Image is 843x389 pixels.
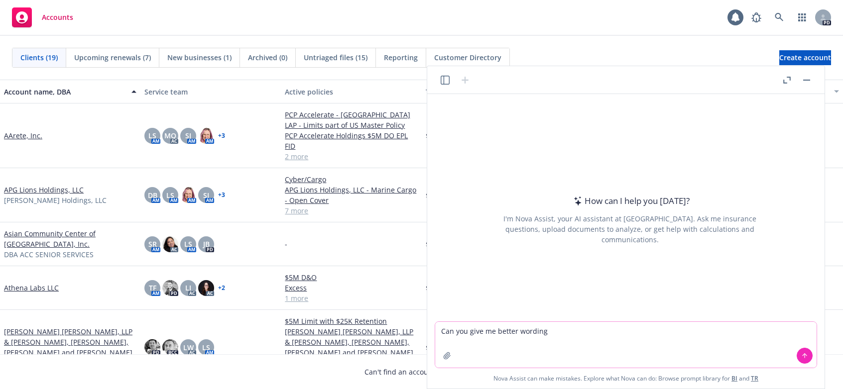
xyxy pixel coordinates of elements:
span: Untriaged files (15) [304,52,367,63]
a: [PERSON_NAME] [PERSON_NAME], LLP & [PERSON_NAME], [PERSON_NAME], [PERSON_NAME] and [PERSON_NAME], PC [4,326,136,368]
textarea: Can you give me better wording [435,322,817,368]
div: Active policies [285,87,417,97]
button: Active policies [281,80,421,103]
a: PCP Accelerate Holdings $5M DO EPL FID [285,130,417,151]
span: $0.00 [426,239,444,249]
span: $204,263.00 [426,283,466,293]
a: PCP Accelerate - [GEOGRAPHIC_DATA] LAP - Limits part of US Master Policy [285,109,417,130]
a: Asian Community Center of [GEOGRAPHIC_DATA], Inc. [4,228,136,249]
span: [PERSON_NAME] Holdings, LLC [4,195,107,205]
span: LS [184,239,192,249]
img: photo [198,128,214,144]
span: LS [202,342,210,353]
span: JB [203,239,210,249]
a: Switch app [792,7,812,27]
a: + 3 [218,192,225,198]
div: Service team [144,87,277,97]
img: photo [198,280,214,296]
div: Total premiums [426,87,547,97]
a: AArete, Inc. [4,130,42,141]
img: photo [162,280,178,296]
img: photo [162,339,178,355]
button: Service team [140,80,281,103]
span: LS [166,190,174,200]
span: Upcoming renewals (7) [74,52,151,63]
a: Excess [285,283,417,293]
span: SR [148,239,157,249]
a: TR [751,374,758,383]
a: Cyber/Cargo [285,174,417,185]
a: Report a Bug [746,7,766,27]
span: Clients (19) [20,52,58,63]
span: TF [149,283,156,293]
a: Search [769,7,789,27]
a: Athena Labs LLC [4,283,59,293]
a: $5M Limit with $25K Retention [285,316,417,326]
a: [PERSON_NAME] [PERSON_NAME], LLP & [PERSON_NAME], [PERSON_NAME], [PERSON_NAME] and [PERSON_NAME],... [285,326,417,368]
img: photo [180,187,196,203]
span: LS [148,130,156,141]
span: Accounts [42,13,73,21]
span: Can't find an account? [364,367,479,377]
span: DB [148,190,157,200]
span: Create account [779,48,831,67]
span: - [285,239,287,249]
span: SJ [185,130,191,141]
div: How can I help you [DATE]? [571,194,690,207]
a: Create account [779,50,831,65]
div: Account name, DBA [4,87,125,97]
span: $174,450.00 [426,130,466,141]
span: $157,199.00 [426,190,466,200]
a: APG Lions Holdings, LLC - Marine Cargo - Open Cover [285,185,417,205]
a: 7 more [285,205,417,216]
span: Customer Directory [434,52,501,63]
span: LW [183,342,194,353]
span: LI [185,283,191,293]
div: I'm Nova Assist, your AI assistant at [GEOGRAPHIC_DATA]. Ask me insurance questions, upload docum... [490,213,770,245]
button: Total premiums [422,80,562,103]
span: Archived (0) [248,52,287,63]
img: photo [144,339,160,355]
a: 2 more [285,151,417,162]
span: New businesses (1) [167,52,232,63]
span: Nova Assist can make mistakes. Explore what Nova can do: Browse prompt library for and [493,368,758,389]
a: + 2 [218,285,225,291]
a: Accounts [8,3,77,31]
a: 1 more [285,293,417,303]
a: $5M D&O [285,272,417,283]
a: BI [731,374,737,383]
span: SJ [203,190,209,200]
img: photo [162,236,178,252]
span: $682,519.00 [426,342,466,353]
span: MQ [164,130,176,141]
span: Reporting [384,52,418,63]
a: APG Lions Holdings, LLC [4,185,84,195]
a: + 3 [218,133,225,139]
span: DBA ACC SENIOR SERVICES [4,249,94,260]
